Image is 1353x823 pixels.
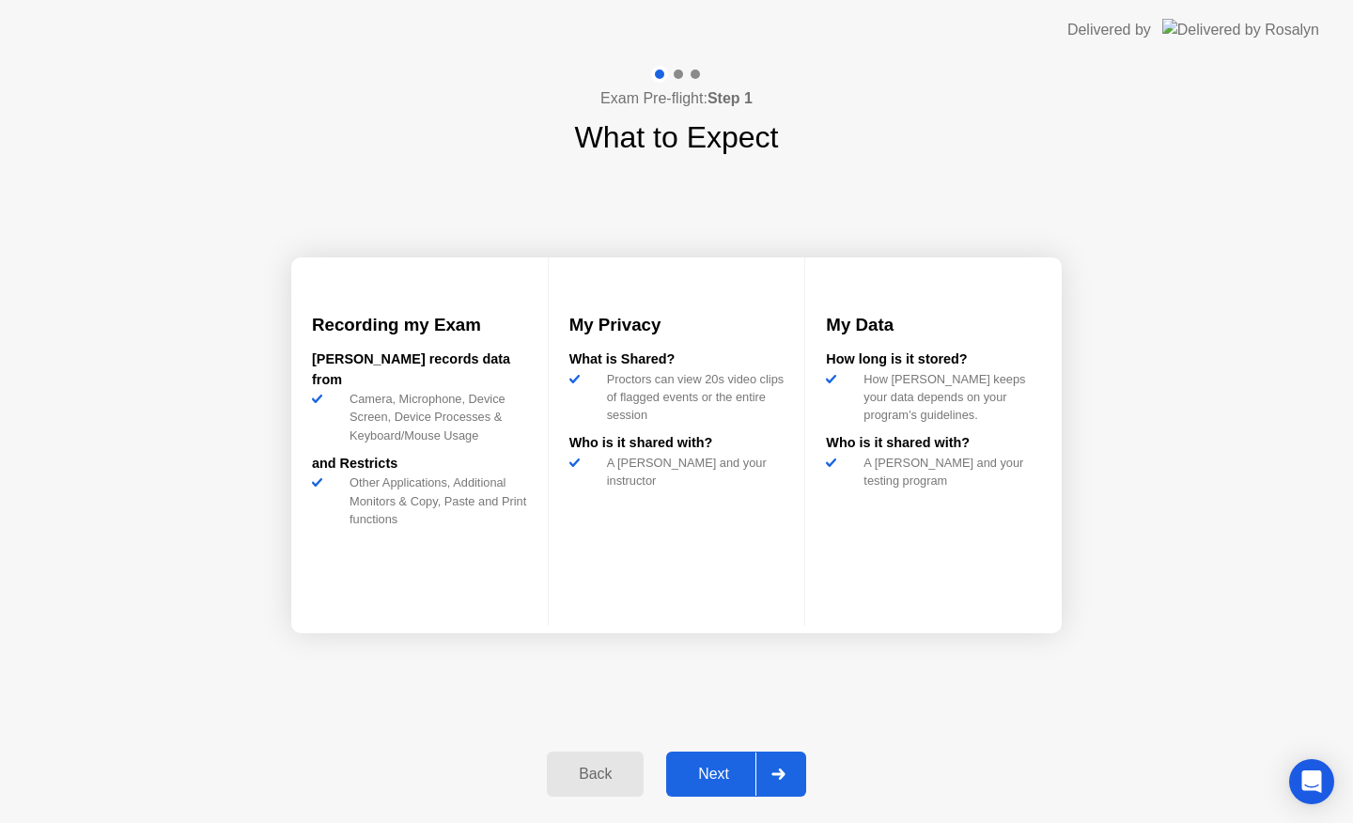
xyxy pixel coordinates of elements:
button: Next [666,752,806,797]
h1: What to Expect [575,115,779,160]
div: A [PERSON_NAME] and your testing program [856,454,1041,489]
h3: Recording my Exam [312,312,527,338]
div: How long is it stored? [826,349,1041,370]
div: Who is it shared with? [569,433,785,454]
h3: My Data [826,312,1041,338]
div: Delivered by [1067,19,1151,41]
h3: My Privacy [569,312,785,338]
b: Step 1 [708,90,753,106]
div: Open Intercom Messenger [1289,759,1334,804]
div: Other Applications, Additional Monitors & Copy, Paste and Print functions [342,474,527,528]
div: Next [672,766,755,783]
div: and Restricts [312,454,527,474]
div: How [PERSON_NAME] keeps your data depends on your program’s guidelines. [856,370,1041,425]
img: Delivered by Rosalyn [1162,19,1319,40]
div: [PERSON_NAME] records data from [312,349,527,390]
div: Proctors can view 20s video clips of flagged events or the entire session [599,370,785,425]
div: What is Shared? [569,349,785,370]
div: A [PERSON_NAME] and your instructor [599,454,785,489]
div: Who is it shared with? [826,433,1041,454]
div: Camera, Microphone, Device Screen, Device Processes & Keyboard/Mouse Usage [342,390,527,444]
button: Back [547,752,644,797]
div: Back [552,766,638,783]
h4: Exam Pre-flight: [600,87,753,110]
